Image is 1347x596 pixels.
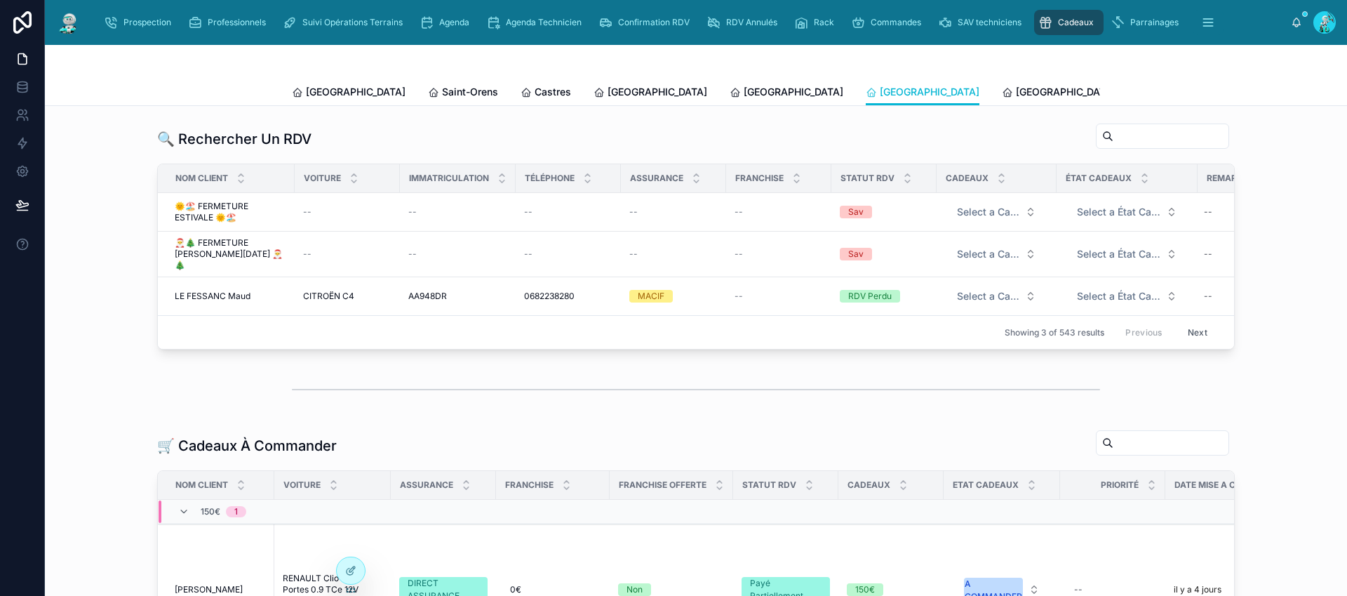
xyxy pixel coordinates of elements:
[626,583,643,596] div: Non
[535,85,571,99] span: Castres
[303,249,311,260] span: --
[1016,85,1115,99] span: [GEOGRAPHIC_DATA]
[742,479,796,491] span: Statut RDV
[234,506,238,517] div: 1
[594,10,699,35] a: Confirmation RDV
[871,17,921,28] span: Commandes
[175,584,266,595] a: [PERSON_NAME]
[814,17,834,28] span: Rack
[184,10,276,35] a: Professionnels
[629,290,718,303] a: MACIF
[157,129,311,149] h1: 🔍 Rechercher Un RDV
[594,79,707,107] a: [GEOGRAPHIC_DATA]
[629,206,718,218] a: --
[408,206,417,218] span: --
[790,10,844,35] a: Rack
[1066,241,1188,267] button: Select Button
[946,284,1047,309] button: Select Button
[608,85,707,99] span: [GEOGRAPHIC_DATA]
[506,17,582,28] span: Agenda Technicien
[525,173,575,184] span: Téléphone
[1066,199,1188,225] button: Select Button
[847,479,890,491] span: Cadeaux
[945,283,1048,310] a: Select Button
[735,173,784,184] span: Franchise
[629,206,638,218] span: --
[56,11,81,34] img: App logo
[1066,173,1132,184] span: État Cadeaux
[957,289,1019,303] span: Select a Cadeau
[848,206,864,218] div: Sav
[946,241,1047,267] button: Select Button
[304,173,341,184] span: Voiture
[1204,291,1212,302] div: --
[735,206,823,218] a: --
[946,199,1047,225] button: Select Button
[1174,584,1307,595] a: il y a 4 jours
[1034,10,1104,35] a: Cadeaux
[957,247,1019,261] span: Select a Cadeau
[1198,243,1286,265] a: --
[1065,241,1189,267] a: Select Button
[524,249,612,260] a: --
[1002,79,1115,107] a: [GEOGRAPHIC_DATA]
[934,10,1031,35] a: SAV techniciens
[306,85,406,99] span: [GEOGRAPHIC_DATA]
[945,199,1048,225] a: Select Button
[442,85,498,99] span: Saint-Orens
[1198,285,1286,307] a: --
[880,85,979,99] span: [GEOGRAPHIC_DATA]
[629,249,638,260] span: --
[1077,205,1160,219] span: Select a État Cadeaux
[201,506,220,517] span: 150€
[400,479,453,491] span: Assurance
[208,17,266,28] span: Professionnels
[618,583,725,596] a: Non
[855,583,875,596] div: 150€
[157,436,337,456] h1: 🛒 Cadeaux À Commander
[1074,584,1083,595] div: --
[505,479,554,491] span: Franchise
[1058,17,1094,28] span: Cadeaux
[702,10,787,35] a: RDV Annulés
[1178,322,1217,343] button: Next
[524,291,575,302] span: 0682238280
[510,584,521,595] span: 0€
[847,583,935,596] a: 150€
[524,206,612,218] a: --
[175,479,228,491] span: Nom Client
[735,249,743,260] span: --
[1077,289,1160,303] span: Select a État Cadeaux
[619,479,706,491] span: Franchise Offerte
[946,173,989,184] span: Cadeaux
[1077,247,1160,261] span: Select a État Cadeaux
[1174,584,1221,595] p: il y a 4 jours
[175,291,250,302] span: LE FESSANC Maud
[730,79,843,107] a: [GEOGRAPHIC_DATA]
[292,79,406,107] a: [GEOGRAPHIC_DATA]
[1065,199,1189,225] a: Select Button
[957,205,1019,219] span: Select a Cadeau
[175,201,286,223] span: 🌞🏖️ FERMETURE ESTIVALE 🌞🏖️
[638,290,664,303] div: MACIF
[1065,283,1189,310] a: Select Button
[283,479,321,491] span: Voiture
[524,249,532,260] span: --
[303,291,391,302] a: CITROËN C4
[1101,479,1139,491] span: Priorité
[303,291,354,302] span: CITROËN C4
[1204,206,1212,218] div: --
[524,206,532,218] span: --
[958,17,1021,28] span: SAV techniciens
[175,291,286,302] a: LE FESSANC Maud
[428,79,498,107] a: Saint-Orens
[1106,10,1188,35] a: Parrainages
[175,237,286,271] a: 🎅🎄 FERMETURE [PERSON_NAME][DATE] 🎅🎄
[1130,17,1179,28] span: Parrainages
[840,173,894,184] span: Statut RDV
[175,584,243,595] span: [PERSON_NAME]
[945,241,1048,267] a: Select Button
[840,206,928,218] a: Sav
[866,79,979,106] a: [GEOGRAPHIC_DATA]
